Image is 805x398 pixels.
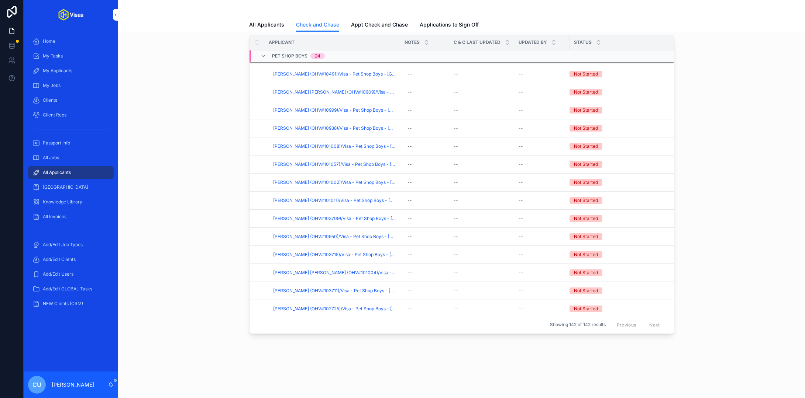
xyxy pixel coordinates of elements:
a: [PERSON_NAME] [PERSON_NAME] (OHV#10909)/Visa - Pet Shop Boys - [GEOGRAPHIC_DATA] (Work) - [DATE] ... [273,89,396,95]
a: [PERSON_NAME] (OHV#102725)/Visa - Pet Shop Boys - [GEOGRAPHIC_DATA] (Work) - [DATE] (#1340) [273,306,396,312]
span: Home [43,38,55,44]
a: My Tasks [28,49,114,63]
div: -- [407,107,412,113]
div: -- [407,252,412,258]
a: My Applicants [28,64,114,77]
a: [PERSON_NAME] (OHV#101011)/Visa - Pet Shop Boys - [GEOGRAPHIC_DATA] (Work) - [DATE] (#1340) [273,198,396,203]
span: Add/Edit Clients [43,256,76,262]
span: -- [519,89,523,95]
span: Clients [43,97,57,103]
div: Not Started [574,306,598,312]
a: Check and Chase [296,18,339,32]
span: Knowledge Library [43,199,82,205]
span: Status [574,39,592,45]
span: -- [454,143,458,149]
span: All Invoices [43,214,66,220]
div: -- [407,161,412,167]
span: -- [519,234,523,240]
div: -- [407,216,412,221]
div: Not Started [574,215,598,222]
a: NEW Clients (CRM) [28,297,114,310]
div: Not Started [574,71,598,77]
span: [PERSON_NAME] [PERSON_NAME] (OHV#101004)/Visa - Pet Shop Boys - [GEOGRAPHIC_DATA] (Work) - [DATE]... [273,270,396,276]
a: My Jobs [28,79,114,92]
span: -- [454,107,458,113]
div: -- [407,71,412,77]
span: My Jobs [43,83,61,88]
span: Appt Check and Chase [351,21,408,28]
span: -- [519,71,523,77]
span: -- [454,89,458,95]
span: All Jobs [43,155,59,161]
span: -- [454,71,458,77]
span: Add/Edit Users [43,271,73,277]
div: -- [407,89,412,95]
a: [PERSON_NAME] (OHV#103715)/Visa - Pet Shop Boys - [GEOGRAPHIC_DATA] (Work) - [DATE] (#1340) [273,252,396,258]
span: Passport Info [43,140,70,146]
a: Knowledge Library [28,195,114,209]
div: Not Started [574,233,598,240]
span: -- [519,306,523,312]
a: Home [28,35,114,48]
span: My Applicants [43,68,72,74]
a: Add/Edit Job Types [28,238,114,251]
span: -- [519,216,523,221]
div: Not Started [574,143,598,150]
a: [PERSON_NAME] (OHV#101008)/Visa - Pet Shop Boys - [GEOGRAPHIC_DATA] (Work) - [DATE] (#1340) [273,143,396,149]
a: [PERSON_NAME] (OHV#103709)/Visa - Pet Shop Boys - [GEOGRAPHIC_DATA] (Work) - [DATE] (#1340) [273,216,396,221]
div: Not Started [574,179,598,186]
span: -- [454,270,458,276]
span: My Tasks [43,53,63,59]
div: -- [407,270,412,276]
span: -- [519,125,523,131]
span: -- [454,198,458,203]
div: Not Started [574,269,598,276]
span: -- [519,252,523,258]
a: [PERSON_NAME] (OHV#10999)/Visa - Pet Shop Boys - [GEOGRAPHIC_DATA] (Work) - [DATE] (#1340) [273,107,396,113]
span: Add/Edit GLOBAL Tasks [43,286,92,292]
span: All Applicants [249,21,284,28]
a: [PERSON_NAME] (OHV#10491)/Visa - Pet Shop Boys - [GEOGRAPHIC_DATA] (Work) - [DATE] (#1340) [273,71,396,77]
span: -- [519,270,523,276]
a: Passport Info [28,136,114,150]
p: [PERSON_NAME] [52,381,94,388]
span: Showing 142 of 142 results [550,322,606,328]
span: -- [454,216,458,221]
span: -- [519,107,523,113]
img: App logo [58,9,83,21]
span: Pet Shop Boys [272,53,307,59]
span: [PERSON_NAME] (OHV#103711)/Visa - Pet Shop Boys - [GEOGRAPHIC_DATA] (Work) - [DATE] (#1340) [273,288,396,294]
a: Applications to Sign Off [420,18,479,33]
a: [PERSON_NAME] (OHV#10950)/Visa - Pet Shop Boys - [GEOGRAPHIC_DATA] (Work) - [DATE] (#1340) [273,234,396,240]
div: Not Started [574,107,598,114]
span: -- [519,198,523,203]
div: 24 [315,53,320,59]
div: scrollable content [24,29,118,320]
a: All Applicants [249,18,284,33]
div: Not Started [574,125,598,132]
div: -- [407,234,412,240]
a: [PERSON_NAME] (OHV#101057)/Visa - Pet Shop Boys - [GEOGRAPHIC_DATA] (Work) - [DATE] (#1340) [273,161,396,167]
span: -- [519,161,523,167]
span: -- [519,143,523,149]
span: -- [454,179,458,185]
a: Add/Edit Users [28,268,114,281]
span: All Applicants [43,170,71,175]
span: Notes [405,39,420,45]
span: [PERSON_NAME] (OHV#10938)/Visa - Pet Shop Boys - [GEOGRAPHIC_DATA] (Work) - [DATE] (#1340) [273,125,396,131]
span: CU [32,380,41,389]
span: Applicant [269,39,295,45]
div: -- [407,179,412,185]
span: -- [454,306,458,312]
div: -- [407,198,412,203]
span: Add/Edit Job Types [43,242,83,248]
span: Applications to Sign Off [420,21,479,28]
a: Client Reps [28,108,114,122]
div: Not Started [574,89,598,95]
